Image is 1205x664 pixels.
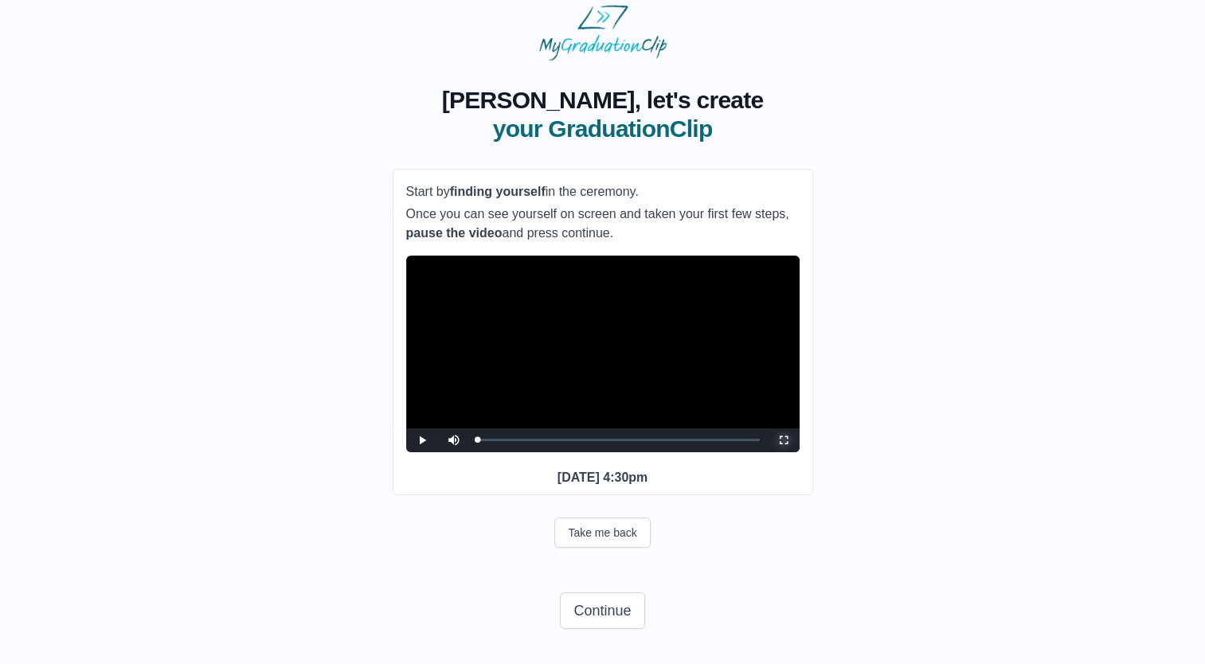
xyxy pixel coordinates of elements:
button: Fullscreen [768,428,800,452]
p: Once you can see yourself on screen and taken your first few steps, and press continue. [406,205,800,243]
div: Video Player [406,256,800,452]
button: Continue [560,592,644,629]
button: Take me back [554,518,650,548]
button: Mute [438,428,470,452]
p: [DATE] 4:30pm [406,468,800,487]
div: Progress Bar [478,439,760,441]
b: pause the video [406,226,503,240]
b: finding yourself [450,185,546,198]
span: [PERSON_NAME], let's create [442,86,764,115]
button: Play [406,428,438,452]
img: MyGraduationClip [539,5,667,61]
p: Start by in the ceremony. [406,182,800,201]
span: your GraduationClip [442,115,764,143]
